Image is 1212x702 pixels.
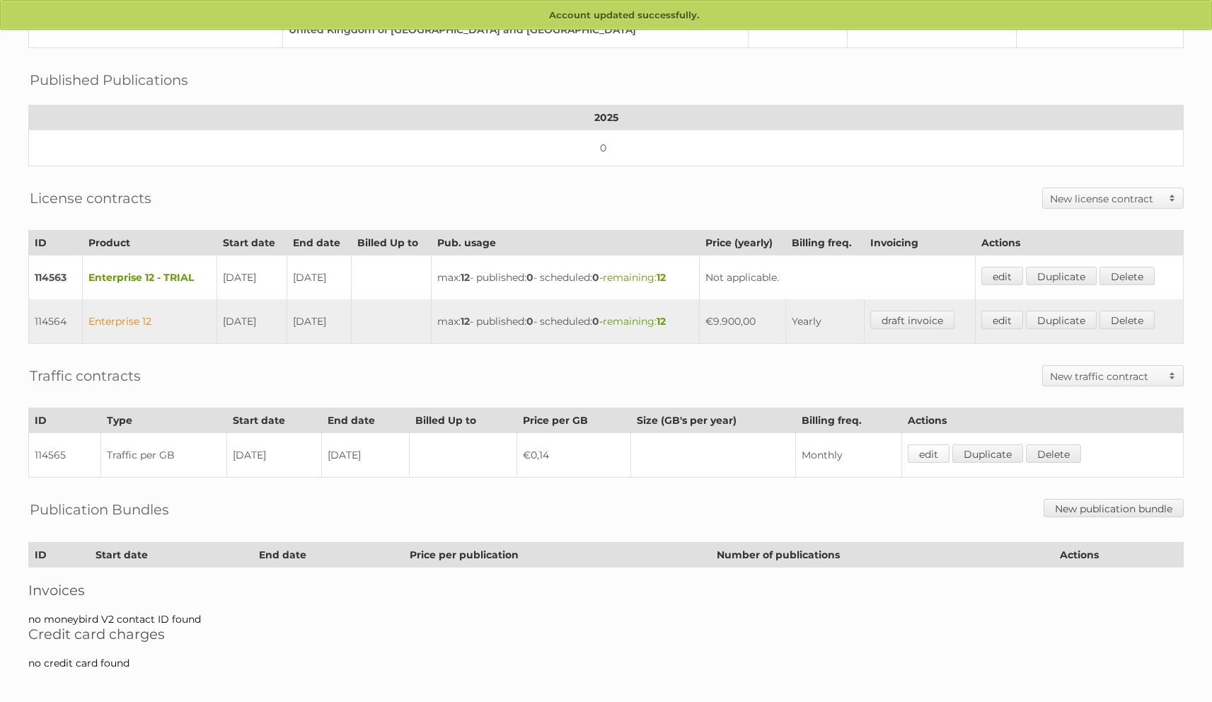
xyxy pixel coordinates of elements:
td: €0,14 [516,433,630,478]
a: Delete [1026,444,1081,463]
td: [DATE] [217,255,287,300]
strong: 12 [657,271,666,284]
strong: 12 [461,271,470,284]
h2: Invoices [28,582,1184,599]
a: Duplicate [1026,311,1097,329]
th: 2025 [29,105,1184,130]
th: Billing freq. [785,231,864,255]
th: ID [29,408,101,433]
th: End date [287,231,352,255]
a: edit [981,267,1023,285]
a: edit [908,444,950,463]
td: Enterprise 12 [83,299,217,344]
h2: License contracts [30,188,151,209]
a: New license contract [1043,188,1183,208]
a: Duplicate [952,444,1023,463]
td: [DATE] [287,299,352,344]
th: Start date [90,543,253,568]
strong: 12 [657,315,666,328]
span: remaining: [603,271,666,284]
th: Price (yearly) [699,231,785,255]
th: Billed Up to [352,231,431,255]
a: Delete [1100,267,1155,285]
strong: 12 [461,315,470,328]
th: Number of publications [711,543,1054,568]
h2: Publication Bundles [30,499,169,520]
td: max: - published: - scheduled: - [431,255,699,300]
th: Invoicing [864,231,975,255]
td: Yearly [785,299,864,344]
th: Actions [1054,543,1184,568]
span: remaining: [603,315,666,328]
a: New publication bundle [1044,499,1184,517]
a: Duplicate [1026,267,1097,285]
th: Product [83,231,217,255]
td: 0 [29,130,1184,166]
strong: 0 [592,271,599,284]
span: Toggle [1162,366,1183,386]
td: 114564 [29,299,83,344]
p: Account updated successfully. [1,1,1211,30]
td: [DATE] [227,433,322,478]
td: [DATE] [217,299,287,344]
h2: Credit card charges [28,626,1184,643]
th: Pub. usage [431,231,699,255]
th: Actions [975,231,1183,255]
th: ID [29,543,90,568]
th: Start date [227,408,322,433]
td: Traffic per GB [100,433,226,478]
td: [DATE] [287,255,352,300]
th: Start date [217,231,287,255]
a: edit [981,311,1023,329]
td: €9.900,00 [699,299,785,344]
td: [DATE] [322,433,410,478]
h2: Published Publications [30,69,188,91]
span: Toggle [1162,188,1183,208]
a: draft invoice [870,311,954,329]
td: 114565 [29,433,101,478]
h2: New license contract [1050,192,1162,206]
td: 114563 [29,255,83,300]
th: End date [322,408,410,433]
a: Delete [1100,311,1155,329]
td: Not applicable. [699,255,975,300]
th: Actions [901,408,1183,433]
td: max: - published: - scheduled: - [431,299,699,344]
th: Billed Up to [410,408,517,433]
strong: 0 [526,315,533,328]
th: Billing freq. [795,408,901,433]
h2: New traffic contract [1050,369,1162,384]
td: Enterprise 12 - TRIAL [83,255,217,300]
th: Type [100,408,226,433]
strong: 0 [592,315,599,328]
th: Size (GB's per year) [630,408,795,433]
th: ID [29,231,83,255]
h2: Traffic contracts [30,365,141,386]
th: Price per GB [516,408,630,433]
th: End date [253,543,404,568]
strong: 0 [526,271,533,284]
th: Price per publication [404,543,711,568]
td: Monthly [795,433,901,478]
a: New traffic contract [1043,366,1183,386]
